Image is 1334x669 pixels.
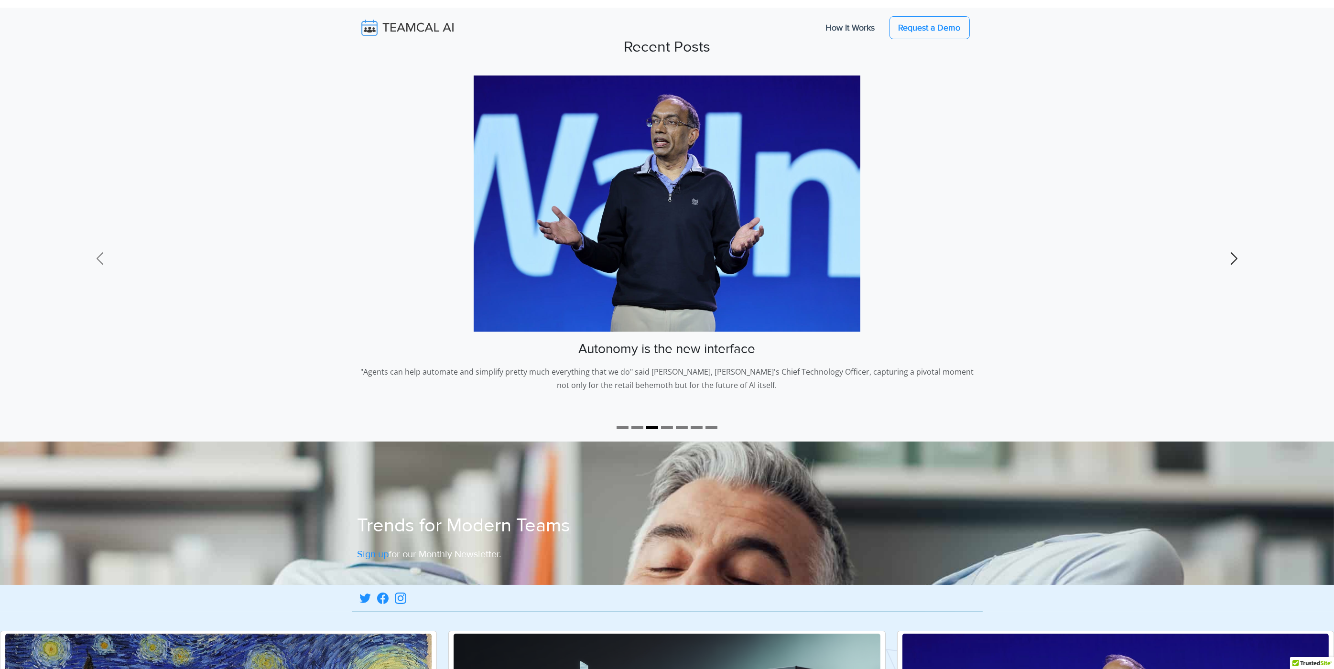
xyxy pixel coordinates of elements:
a: Sign up [358,549,389,560]
a: Request a Demo [889,16,970,39]
a: How It Works [816,18,885,38]
h3: Autonomy is the new interface [358,341,977,357]
img: image of Autonomy is the new interface [474,76,860,332]
p: "Agents can help automate and simplify pretty much everything that we do" said [PERSON_NAME], [PE... [358,365,977,396]
h5: for our Monthly Newsletter. [358,549,714,560]
h1: Trends for Modern Teams [358,514,714,537]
